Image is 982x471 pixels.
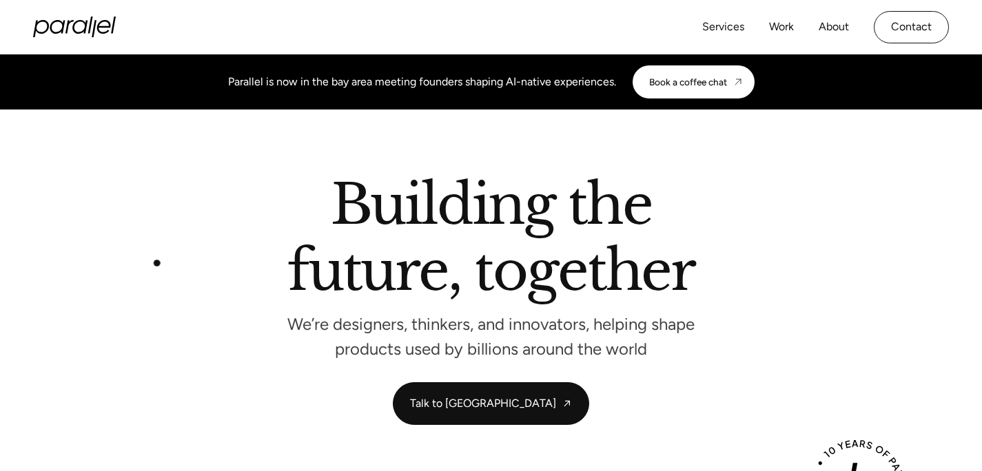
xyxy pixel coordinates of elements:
div: Book a coffee chat [649,76,727,87]
a: About [819,17,849,37]
a: Book a coffee chat [633,65,755,98]
a: Services [702,17,744,37]
h2: Building the future, together [287,178,695,304]
div: Parallel is now in the bay area meeting founders shaping AI-native experiences. [228,74,616,90]
p: We’re designers, thinkers, and innovators, helping shape products used by billions around the world [285,318,698,355]
a: Contact [874,11,949,43]
img: CTA arrow image [733,76,744,87]
a: Work [769,17,794,37]
a: home [33,17,116,37]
